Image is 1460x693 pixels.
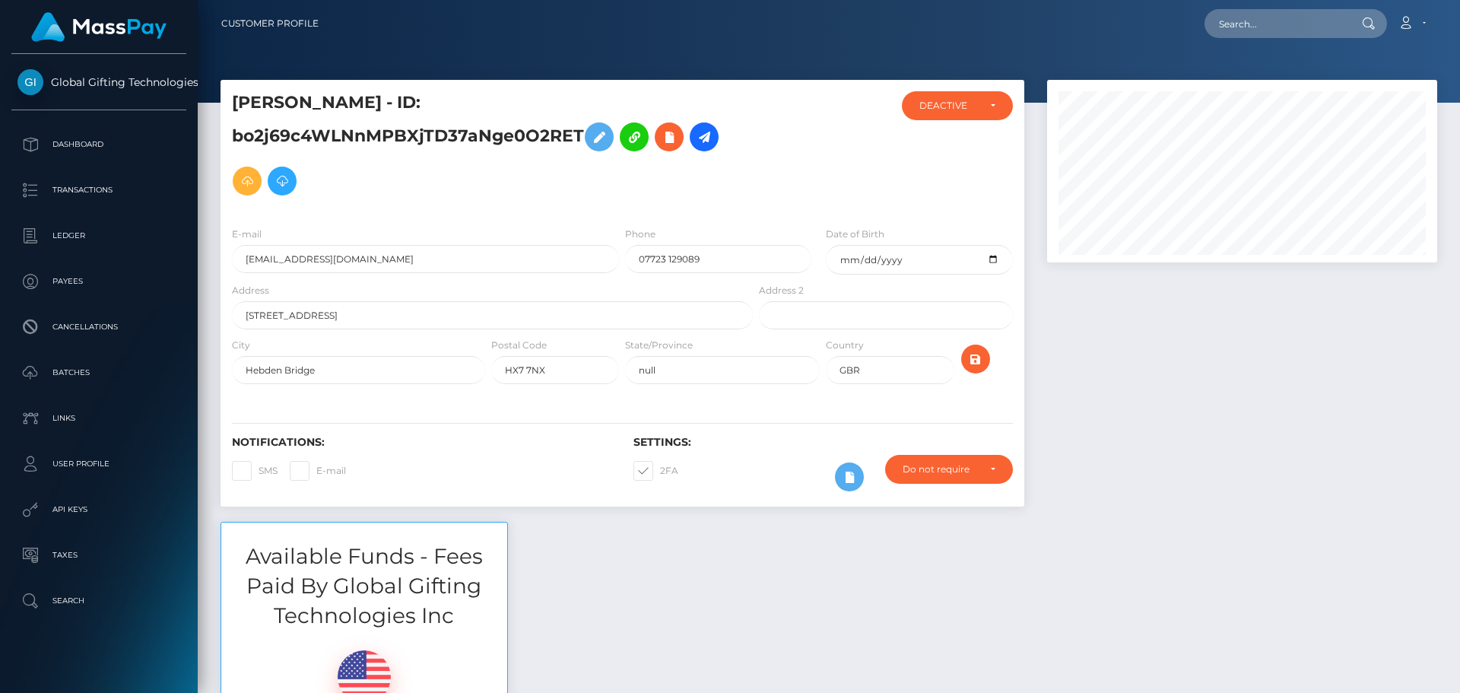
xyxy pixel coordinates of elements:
button: Do not require [885,455,1013,484]
a: Search [11,582,186,620]
h5: [PERSON_NAME] - ID: bo2j69c4WLNnMPBXjTD37aNge0O2RET [232,91,744,203]
label: Phone [625,227,655,241]
label: SMS [232,461,278,481]
label: Address [232,284,269,297]
label: Country [826,339,864,352]
p: Payees [17,270,180,293]
a: Taxes [11,536,186,574]
a: Initiate Payout [690,122,719,151]
a: Payees [11,262,186,300]
p: Taxes [17,544,180,567]
p: Transactions [17,179,180,202]
a: User Profile [11,445,186,483]
img: MassPay Logo [31,12,167,42]
p: API Keys [17,498,180,521]
a: Ledger [11,217,186,255]
span: Global Gifting Technologies Inc [11,75,186,89]
label: Postal Code [491,339,547,352]
div: Do not require [903,463,978,475]
a: API Keys [11,491,186,529]
a: Dashboard [11,126,186,164]
p: Cancellations [17,316,180,339]
a: Transactions [11,171,186,209]
h6: Notifications: [232,436,611,449]
p: Search [17,590,180,612]
p: Links [17,407,180,430]
input: Search... [1204,9,1347,38]
label: City [232,339,250,352]
div: DEACTIVE [919,100,978,112]
a: Batches [11,354,186,392]
button: DEACTIVE [902,91,1013,120]
a: Cancellations [11,308,186,346]
label: State/Province [625,339,693,352]
label: 2FA [633,461,678,481]
label: Address 2 [759,284,804,297]
a: Links [11,399,186,437]
p: Batches [17,361,180,384]
p: User Profile [17,453,180,475]
label: Date of Birth [826,227,884,241]
a: Customer Profile [221,8,319,40]
p: Dashboard [17,133,180,156]
p: Ledger [17,224,180,247]
img: Global Gifting Technologies Inc [17,69,43,95]
h3: Available Funds - Fees Paid By Global Gifting Technologies Inc [221,542,507,631]
h6: Settings: [633,436,1012,449]
label: E-mail [290,461,346,481]
label: E-mail [232,227,262,241]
